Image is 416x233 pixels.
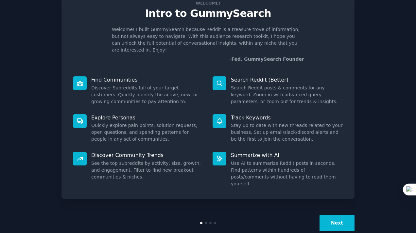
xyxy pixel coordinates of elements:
p: Discover Community Trends [91,152,203,159]
p: Summarize with AI [231,152,343,159]
p: Welcome! I built GummySearch because Reddit is a treasure trove of information, but not always ea... [112,26,304,54]
p: Intro to GummySearch [68,8,348,19]
dd: Stay up to date with new threads related to your business. Set up email/slack/discord alerts and ... [231,122,343,143]
dd: See the top subreddits by activity, size, growth, and engagement. Filter to find new breakout com... [91,160,203,180]
button: Next [320,215,355,231]
dd: Use AI to summarize Reddit posts in seconds. Find patterns within hundreds of posts/comments with... [231,160,343,187]
div: - [230,56,304,63]
dd: Quickly explore pain points, solution requests, open questions, and spending patterns for people ... [91,122,203,143]
p: Track Keywords [231,114,343,121]
dd: Discover Subreddits full of your target customers. Quickly identify the active, new, or growing c... [91,85,203,105]
dd: Search Reddit posts & comments for any keyword. Zoom in with advanced query parameters, or zoom o... [231,85,343,105]
a: Fed, GummySearch Founder [231,56,304,62]
p: Search Reddit (Better) [231,76,343,83]
p: Find Communities [91,76,203,83]
p: Explore Personas [91,114,203,121]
